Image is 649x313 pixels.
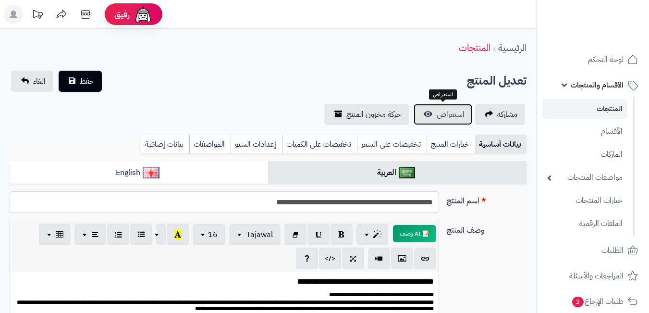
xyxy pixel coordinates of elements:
label: وصف المنتج [443,221,530,236]
a: المراجعات والأسئلة [542,264,643,288]
a: الطلبات [542,239,643,262]
button: Tajawal [229,224,281,245]
a: حركة مخزون المنتج [324,104,409,125]
div: استعراض [429,89,457,100]
button: 16 [193,224,225,245]
a: خيارات المنتج [427,135,475,154]
a: مشاركه [475,104,525,125]
a: المواصفات [189,135,231,154]
span: مشاركه [497,109,517,120]
a: الملفات الرقمية [542,213,627,234]
a: تخفيضات على الكميات [282,135,357,154]
a: الغاء [11,71,53,92]
span: المراجعات والأسئلة [569,269,624,283]
a: الماركات [542,144,627,165]
span: استعراض [437,109,465,120]
a: إعدادات السيو [231,135,282,154]
a: تحديثات المنصة [25,5,49,26]
button: حفظ [59,71,102,92]
span: طلبات الإرجاع [571,295,624,308]
a: لوحة التحكم [542,48,643,71]
span: لوحة التحكم [588,53,624,66]
h2: تعديل المنتج [467,71,527,91]
label: اسم المنتج [443,191,530,207]
a: المنتجات [459,40,490,55]
img: logo-2.png [584,24,640,44]
span: رفيق [114,9,130,20]
a: استعراض [414,104,472,125]
span: Tajawal [246,229,273,240]
span: الأقسام والمنتجات [571,78,624,92]
a: بيانات إضافية [141,135,189,154]
img: ai-face.png [134,5,153,24]
a: المنتجات [542,99,627,119]
span: حركة مخزون المنتج [346,109,401,120]
a: تخفيضات على السعر [357,135,427,154]
img: English [143,167,159,178]
a: العربية [268,161,527,185]
span: الطلبات [601,244,624,257]
button: 📝 AI وصف [393,225,436,242]
a: طلبات الإرجاع2 [542,290,643,313]
a: الرئيسية [498,40,527,55]
span: 2 [572,297,584,307]
a: خيارات المنتجات [542,190,627,211]
span: حفظ [80,75,94,87]
span: 16 [208,229,218,240]
span: الغاء [33,75,46,87]
a: الأقسام [542,121,627,142]
a: بيانات أساسية [475,135,527,154]
img: العربية [399,167,416,178]
a: English [10,161,268,185]
a: مواصفات المنتجات [542,167,627,188]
